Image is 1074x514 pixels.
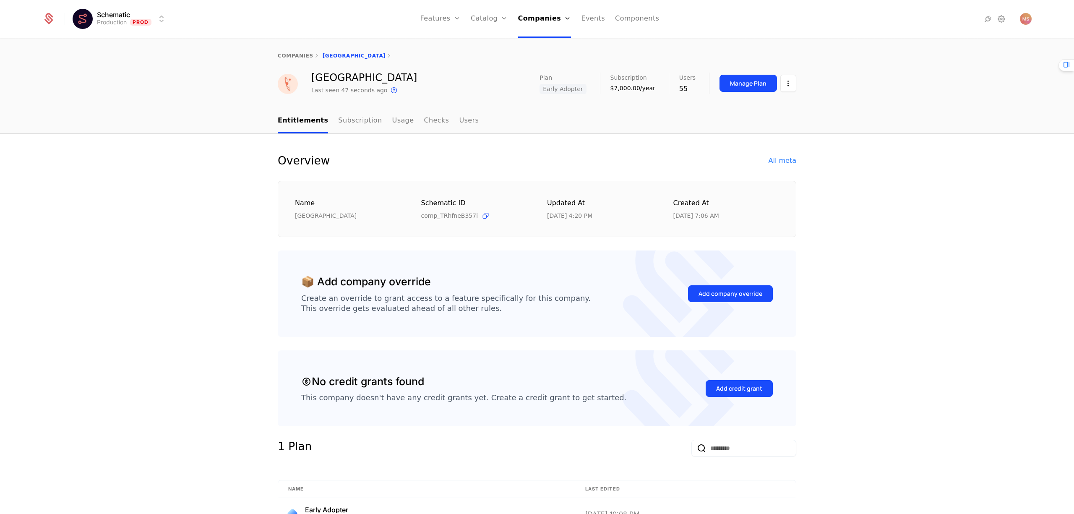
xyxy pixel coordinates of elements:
[679,84,696,94] div: 55
[278,440,312,457] div: 1 Plan
[540,84,586,94] span: Early Adopter
[301,374,424,390] div: No credit grants found
[75,10,167,28] button: Select environment
[459,109,479,133] a: Users
[1020,13,1032,25] img: Mark Simkiv
[688,285,773,302] button: Add company override
[1020,13,1032,25] button: Open user button
[421,211,478,220] span: comp_TRhfneB357i
[983,14,993,24] a: Integrations
[130,19,151,26] span: Prod
[679,75,696,81] span: Users
[301,274,431,290] div: 📦 Add company override
[780,75,796,92] button: Select action
[716,384,762,393] div: Add credit grant
[305,506,368,513] div: Early Adopter
[278,109,479,133] ul: Choose Sub Page
[301,393,626,403] div: This company doesn't have any credit grants yet. Create a credit grant to get started.
[73,9,93,29] img: Schematic
[421,198,527,208] div: Schematic ID
[673,198,779,209] div: Created at
[673,211,719,220] div: 1/23/24, 7:06 AM
[719,75,777,92] button: Manage Plan
[301,293,591,313] div: Create an override to grant access to a feature specifically for this company. This override gets...
[392,109,414,133] a: Usage
[295,198,401,209] div: Name
[575,480,796,498] th: Last edited
[769,156,796,166] div: All meta
[996,14,1006,24] a: Settings
[730,79,766,88] div: Manage Plan
[97,18,127,26] div: Production
[610,84,655,92] div: $7,000.00/year
[699,290,762,298] div: Add company override
[278,154,330,167] div: Overview
[540,75,552,81] span: Plan
[706,380,773,397] button: Add credit grant
[424,109,449,133] a: Checks
[295,211,401,220] div: [GEOGRAPHIC_DATA]
[278,53,313,59] a: companies
[278,480,575,498] th: Name
[338,109,382,133] a: Subscription
[278,109,796,133] nav: Main
[278,74,298,94] img: Florence
[547,211,592,220] div: 10/1/25, 4:20 PM
[610,75,647,81] span: Subscription
[278,109,328,133] a: Entitlements
[547,198,653,209] div: Updated at
[311,86,387,94] div: Last seen 47 seconds ago
[311,73,417,83] div: [GEOGRAPHIC_DATA]
[97,11,130,18] span: Schematic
